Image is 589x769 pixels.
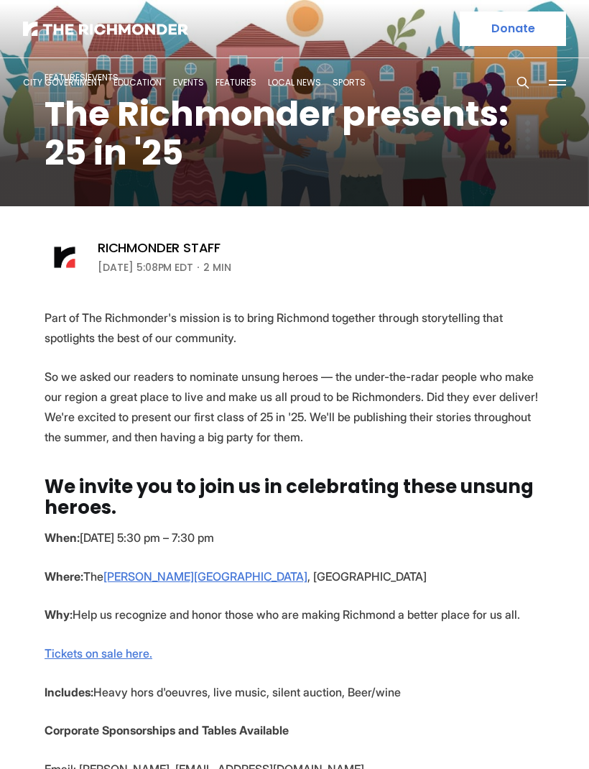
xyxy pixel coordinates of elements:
p: Part of The Richmonder's mission is to bring Richmond together through storytelling that spotligh... [45,308,544,348]
time: [DATE] 5:08PM EDT [98,259,193,276]
strong: Why: [45,607,73,622]
a: Local News [268,76,321,88]
a: Events [173,76,204,88]
a: Tickets on sale here. [45,646,152,660]
strong: When: [45,530,80,545]
a: Education [113,76,162,88]
p: So we asked our readers to nominate unsung heroes — the under-the-radar people who make our regio... [45,367,544,447]
p: Help us recognize and honor those who are making Richmond a better place for us all. [45,604,544,625]
p: Heavy hors d'oeuvres, live music, silent auction, Beer/wine [45,682,544,702]
a: Richmonder Staff [98,239,221,257]
strong: Corporate Sponsorships and Tables Available [45,723,289,737]
strong: Where: [45,569,83,584]
h1: The Richmonder presents: 25 in '25 [45,95,544,172]
button: Search this site [512,72,534,93]
p: The , [GEOGRAPHIC_DATA] [45,566,544,586]
a: City Government [23,76,102,88]
h2: We invite you to join us in celebrating these unsung heroes. [45,476,544,519]
img: Richmonder Staff [45,237,85,277]
strong: Includes: [45,685,93,699]
span: 2 min [203,259,231,276]
a: [PERSON_NAME][GEOGRAPHIC_DATA] [103,569,307,584]
a: Donate [460,11,566,46]
a: Features [215,76,256,88]
a: Sports [333,76,366,88]
img: The Richmonder [23,22,188,36]
p: [DATE] 5:30 pm – 7:30 pm [45,528,544,548]
iframe: portal-trigger [467,699,589,769]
